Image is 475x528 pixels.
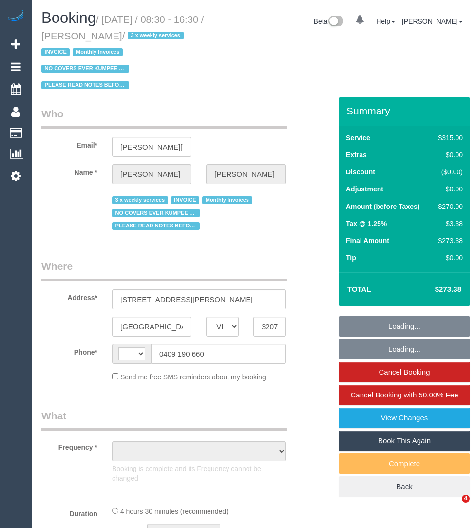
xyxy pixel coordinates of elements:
div: $0.00 [435,150,463,160]
a: View Changes [339,408,470,428]
div: $3.38 [435,219,463,228]
a: Cancel Booking with 50.00% Fee [339,385,470,405]
label: Duration [34,506,105,519]
label: Frequency * [34,439,105,452]
label: Amount (before Taxes) [346,202,419,211]
a: Beta [314,18,344,25]
input: Email* [112,137,191,157]
a: [PERSON_NAME] [402,18,463,25]
img: New interface [327,16,343,28]
span: Booking [41,9,96,26]
span: PLEASE READ NOTES BEFORE CHARGING [41,81,129,89]
span: 3 x weekly services [112,196,168,204]
legend: Where [41,259,287,281]
img: Automaid Logo [6,10,25,23]
a: Book This Again [339,431,470,451]
p: Booking is complete and its Frequency cannot be changed [112,464,286,483]
label: Service [346,133,370,143]
small: / [DATE] / 08:30 - 16:30 / [PERSON_NAME] [41,14,204,91]
div: $273.38 [435,236,463,245]
span: Monthly Invoices [202,196,252,204]
a: Back [339,476,470,497]
label: Adjustment [346,184,383,194]
label: Extras [346,150,367,160]
span: NO COVERS EVER KUMPEE ONLY [112,209,200,217]
div: $270.00 [435,202,463,211]
span: 3 x weekly services [128,32,184,39]
label: Phone* [34,344,105,357]
a: Cancel Booking [339,362,470,382]
span: PLEASE READ NOTES BEFORE CHARGING [112,222,200,230]
span: Cancel Booking with 50.00% Fee [351,391,458,399]
h3: Summary [346,105,465,116]
span: INVOICE [171,196,199,204]
input: Suburb* [112,317,191,337]
h4: $273.38 [406,285,461,294]
label: Discount [346,167,375,177]
label: Tip [346,253,356,263]
div: $0.00 [435,184,463,194]
span: Send me free SMS reminders about my booking [120,373,266,381]
div: ($0.00) [435,167,463,177]
input: First Name* [112,164,191,184]
legend: Who [41,107,287,129]
label: Name * [34,164,105,177]
label: Tax @ 1.25% [346,219,387,228]
strong: Total [347,285,371,293]
input: Last Name* [206,164,285,184]
div: $315.00 [435,133,463,143]
label: Final Amount [346,236,389,245]
input: Phone* [151,344,286,364]
iframe: Intercom live chat [442,495,465,518]
legend: What [41,409,287,431]
span: NO COVERS EVER KUMPEE ONLY [41,65,129,73]
span: Monthly Invoices [73,48,122,56]
span: 4 hours 30 minutes (recommended) [120,508,228,515]
a: Help [376,18,395,25]
label: Address* [34,289,105,302]
span: INVOICE [41,48,70,56]
div: $0.00 [435,253,463,263]
label: Email* [34,137,105,150]
input: Post Code* [253,317,286,337]
span: 4 [462,495,470,503]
